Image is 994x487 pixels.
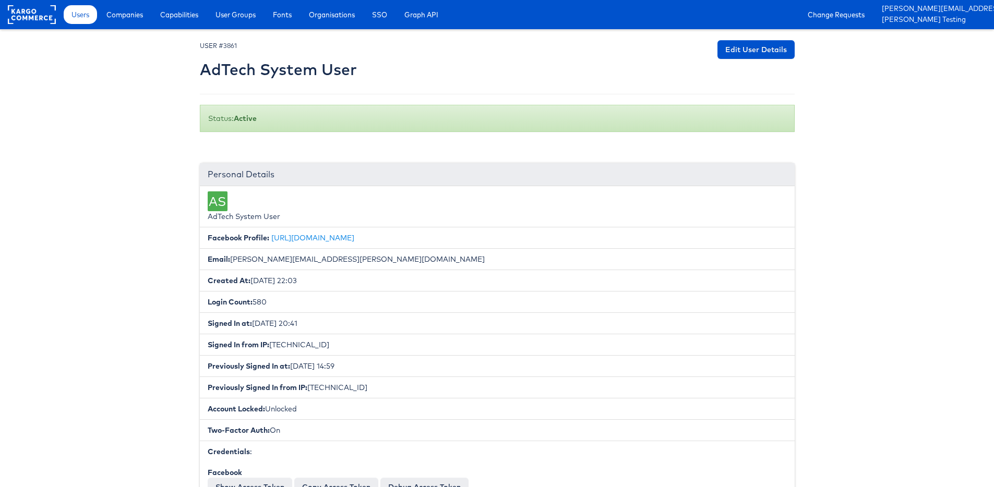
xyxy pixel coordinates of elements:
li: [TECHNICAL_ID] [200,334,795,356]
span: Organisations [309,9,355,20]
li: On [200,419,795,441]
h2: AdTech System User [200,61,357,78]
b: Facebook Profile: [208,233,269,242]
a: Graph API [397,5,446,24]
b: Previously Signed In from IP: [208,383,307,392]
li: [PERSON_NAME][EMAIL_ADDRESS][PERSON_NAME][DOMAIN_NAME] [200,248,795,270]
b: Active [234,114,257,123]
a: Fonts [265,5,300,24]
b: Signed In from IP: [208,340,269,349]
a: Capabilities [152,5,206,24]
b: Facebook [208,468,242,477]
a: [PERSON_NAME] Testing [882,15,986,26]
span: SSO [372,9,387,20]
li: [DATE] 14:59 [200,355,795,377]
b: Signed In at: [208,319,252,328]
div: Status: [200,105,795,132]
b: Login Count: [208,297,253,307]
li: [DATE] 20:41 [200,312,795,334]
span: Fonts [273,9,292,20]
b: Account Locked: [208,404,265,413]
li: 580 [200,291,795,313]
span: Users [71,9,89,20]
b: Previously Signed In at: [208,361,290,371]
b: Created At: [208,276,250,285]
a: Companies [99,5,151,24]
a: Edit User Details [717,40,795,59]
li: [DATE] 22:03 [200,270,795,291]
div: Personal Details [200,163,795,186]
span: User Groups [215,9,256,20]
b: Two-Factor Auth: [208,425,270,435]
span: Companies [106,9,143,20]
a: [PERSON_NAME][EMAIL_ADDRESS][PERSON_NAME][DOMAIN_NAME] [882,4,986,15]
li: Unlocked [200,398,795,420]
b: Credentials [208,447,250,456]
a: User Groups [208,5,264,24]
a: [URL][DOMAIN_NAME] [271,233,354,242]
a: Change Requests [800,5,872,24]
span: Capabilities [160,9,198,20]
small: USER #3861 [200,42,237,50]
li: AdTech System User [200,186,795,227]
a: Users [64,5,97,24]
a: SSO [364,5,395,24]
span: Graph API [404,9,438,20]
b: Email: [208,254,230,264]
div: AS [208,191,227,211]
a: Organisations [301,5,363,24]
li: [TECHNICAL_ID] [200,376,795,398]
